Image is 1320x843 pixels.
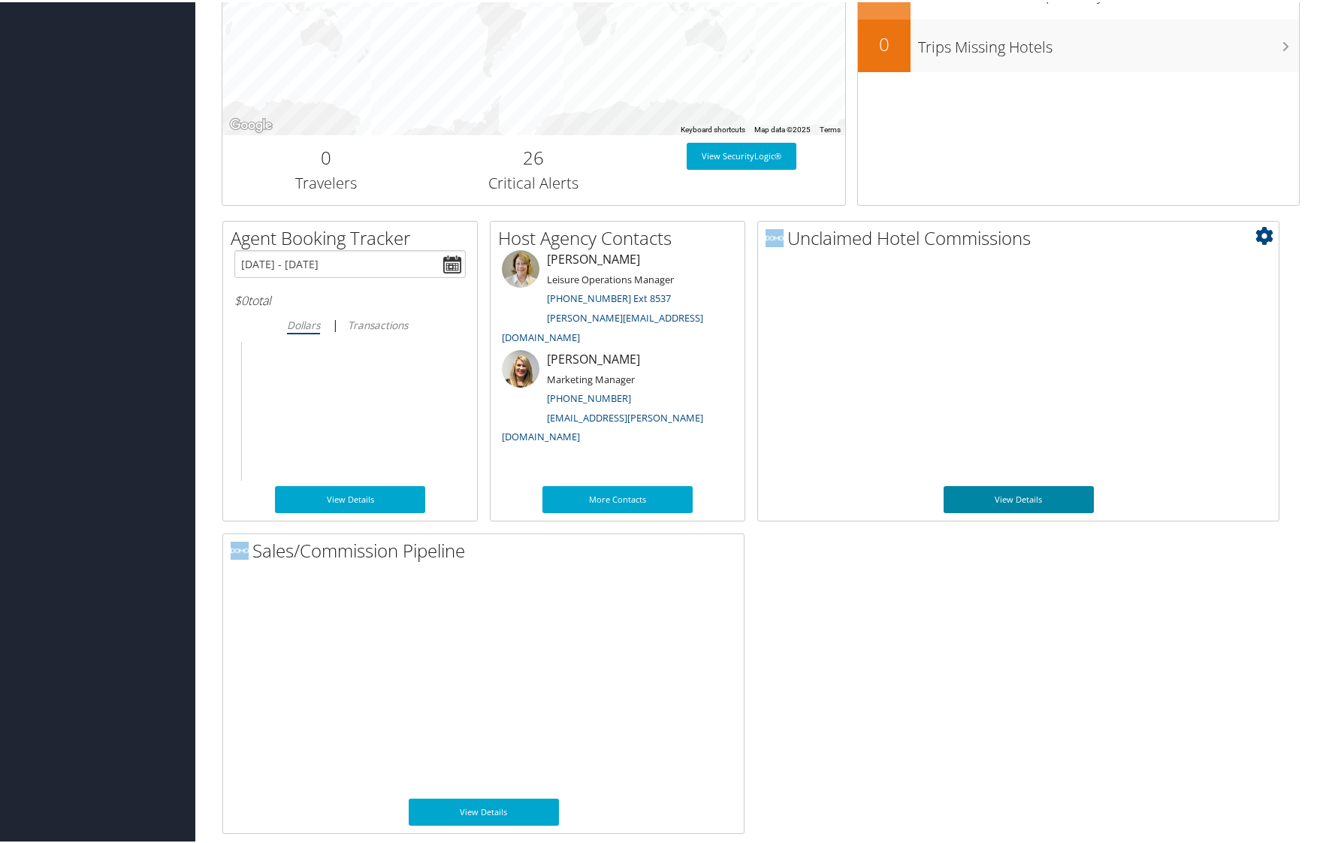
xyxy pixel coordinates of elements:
h3: Critical Alerts [441,171,626,192]
div: | [234,313,466,332]
img: domo-logo.png [231,539,249,557]
h3: Travelers [234,171,418,192]
a: Open this area in Google Maps (opens a new window) [226,113,276,133]
h2: Sales/Commission Pipeline [231,536,744,561]
h2: 26 [441,143,626,168]
li: [PERSON_NAME] [494,248,741,348]
h2: 0 [858,29,911,55]
img: ali-moffitt.jpg [502,348,539,385]
h2: Agent Booking Tracker [231,223,477,249]
img: domo-logo.png [766,227,784,245]
span: Map data ©2025 [754,123,811,131]
h3: Trips Missing Hotels [918,27,1299,56]
a: [EMAIL_ADDRESS][PERSON_NAME][DOMAIN_NAME] [502,409,703,442]
img: meredith-price.jpg [502,248,539,286]
a: [PERSON_NAME][EMAIL_ADDRESS][DOMAIN_NAME] [502,309,703,342]
a: [PHONE_NUMBER] Ext 8537 [547,289,671,303]
i: Dollars [287,316,320,330]
a: View Details [409,796,559,823]
h2: Unclaimed Hotel Commissions [766,223,1279,249]
small: Leisure Operations Manager [547,270,674,284]
a: Terms (opens in new tab) [820,123,841,131]
button: Keyboard shortcuts [681,122,745,133]
li: [PERSON_NAME] [494,348,741,448]
a: [PHONE_NUMBER] [547,389,631,403]
h6: total [234,290,466,307]
a: View Details [944,484,1094,511]
h2: 0 [234,143,418,168]
span: $0 [234,290,248,307]
h2: Host Agency Contacts [498,223,745,249]
img: Google [226,113,276,133]
a: More Contacts [542,484,693,511]
i: Transactions [348,316,408,330]
a: 0Trips Missing Hotels [858,17,1299,70]
a: View SecurityLogic® [687,140,796,168]
small: Marketing Manager [547,370,635,384]
a: View Details [275,484,425,511]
